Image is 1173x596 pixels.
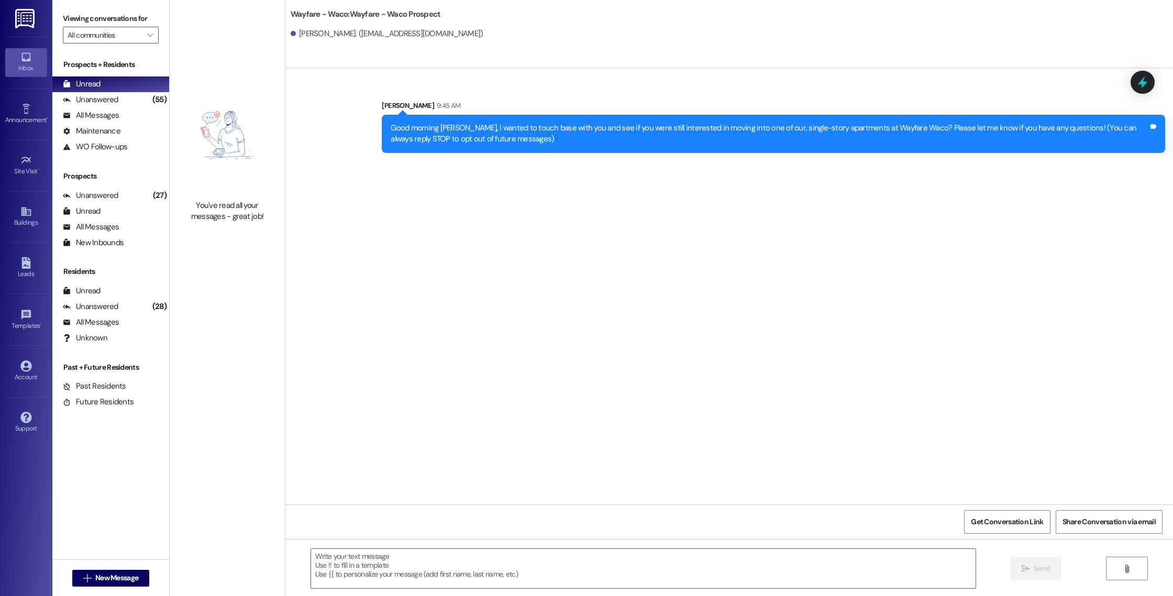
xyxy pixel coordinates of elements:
img: ResiDesk Logo [15,9,37,28]
div: Prospects [52,171,169,182]
span: New Message [95,572,138,583]
div: Unread [63,285,101,296]
img: empty-state [181,75,273,195]
div: Unanswered [63,190,118,201]
a: Inbox [5,48,47,76]
div: Good morning [PERSON_NAME], I wanted to touch base with you and see if you were still interested ... [391,123,1148,145]
div: Unread [63,79,101,90]
a: Buildings [5,203,47,231]
div: Unanswered [63,94,118,105]
i:  [83,574,91,582]
a: Support [5,409,47,437]
label: Viewing conversations for [63,10,159,27]
div: [PERSON_NAME] [382,100,1165,115]
div: [PERSON_NAME]. ([EMAIL_ADDRESS][DOMAIN_NAME]) [291,28,483,39]
div: (55) [150,92,169,108]
div: (27) [150,187,169,204]
span: Get Conversation Link [971,516,1043,527]
a: Account [5,357,47,385]
span: Share Conversation via email [1063,516,1156,527]
button: Get Conversation Link [964,510,1050,534]
div: Prospects + Residents [52,59,169,70]
a: Leads [5,254,47,282]
a: Site Visit • [5,151,47,180]
i:  [147,31,153,39]
div: Residents [52,266,169,277]
button: Share Conversation via email [1056,510,1163,534]
div: WO Follow-ups [63,141,127,152]
div: Unanswered [63,301,118,312]
span: • [38,166,39,173]
div: Past Residents [63,381,126,392]
i:  [1022,565,1030,573]
button: New Message [72,570,150,587]
span: • [47,115,48,122]
div: (28) [150,299,169,315]
div: Maintenance [63,126,120,137]
div: 9:45 AM [434,100,460,111]
button: Send [1011,557,1061,580]
input: All communities [68,27,142,43]
i:  [1123,565,1131,573]
div: All Messages [63,317,119,328]
b: Wayfare - Waco: Wayfare - Waco Prospect [291,9,441,20]
div: Unread [63,206,101,217]
div: Unknown [63,333,107,344]
div: New Inbounds [63,237,124,248]
div: All Messages [63,110,119,121]
div: You've read all your messages - great job! [181,200,273,223]
a: Templates • [5,306,47,334]
div: Future Residents [63,396,134,407]
span: • [40,321,42,328]
div: Past + Future Residents [52,362,169,373]
span: Send [1034,563,1050,574]
div: All Messages [63,222,119,233]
